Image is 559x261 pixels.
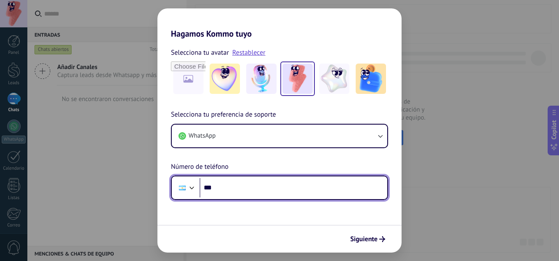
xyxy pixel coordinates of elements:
span: Número de teléfono [171,162,229,173]
img: -5.jpeg [356,64,386,94]
span: Selecciona tu avatar [171,47,229,58]
button: WhatsApp [172,125,387,147]
span: WhatsApp [189,132,216,140]
span: Selecciona tu preferencia de soporte [171,109,276,120]
a: Restablecer [232,48,266,57]
img: -4.jpeg [319,64,349,94]
img: -1.jpeg [210,64,240,94]
h2: Hagamos Kommo tuyo [157,8,402,39]
img: -2.jpeg [246,64,277,94]
button: Siguiente [346,232,389,246]
span: Siguiente [350,236,378,242]
div: Argentina: + 54 [174,179,190,197]
img: -3.jpeg [282,64,313,94]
